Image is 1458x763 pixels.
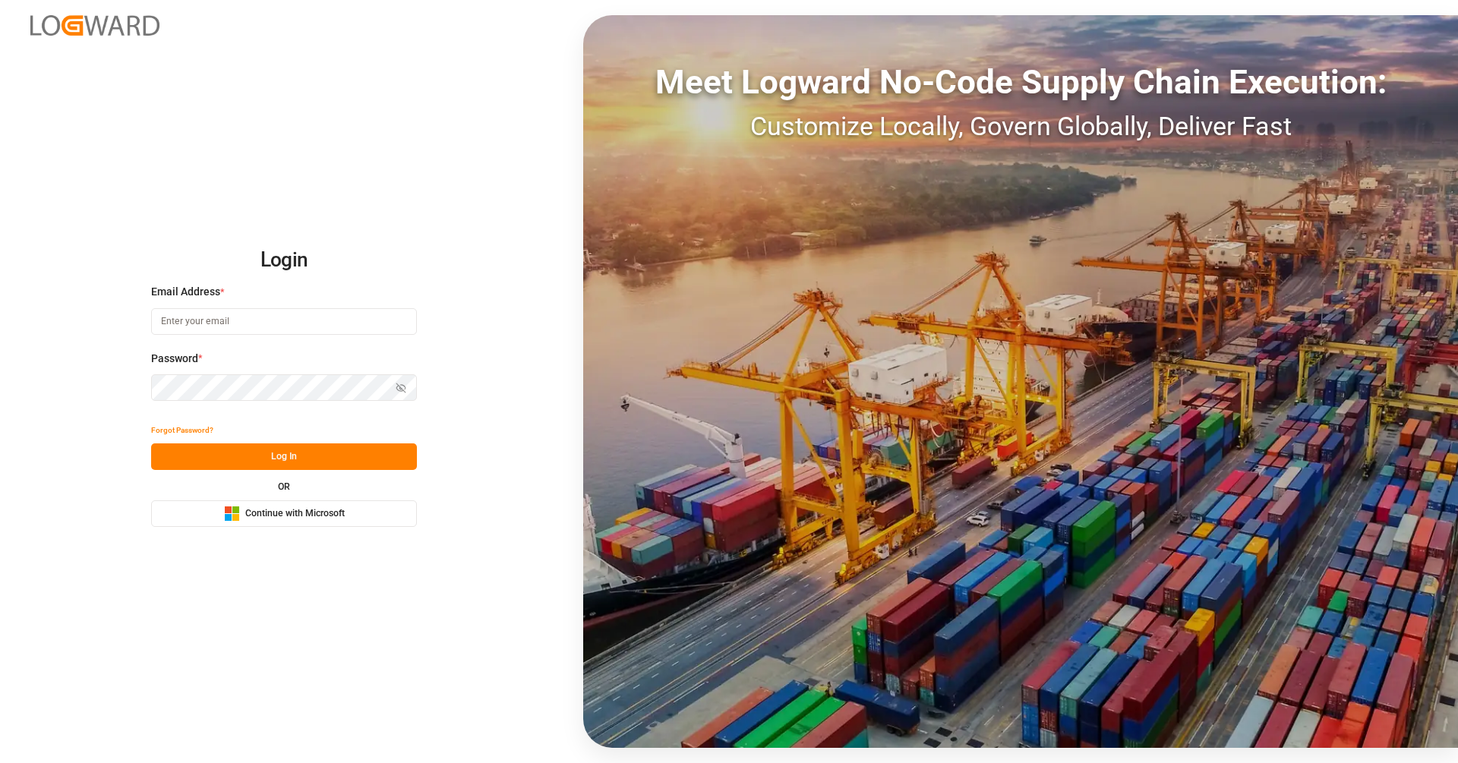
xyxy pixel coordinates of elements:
h2: Login [151,236,417,285]
button: Log In [151,443,417,470]
span: Email Address [151,284,220,300]
button: Forgot Password? [151,417,213,443]
span: Continue with Microsoft [245,507,345,521]
img: Logward_new_orange.png [30,15,159,36]
div: Meet Logward No-Code Supply Chain Execution: [583,57,1458,107]
input: Enter your email [151,308,417,335]
button: Continue with Microsoft [151,500,417,527]
small: OR [278,482,290,491]
div: Customize Locally, Govern Globally, Deliver Fast [583,107,1458,146]
span: Password [151,351,198,367]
